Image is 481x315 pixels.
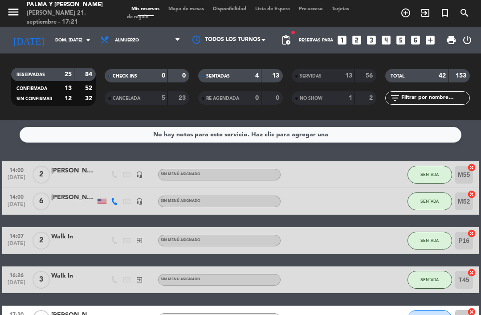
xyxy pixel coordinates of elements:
[290,30,296,35] span: fiber_manual_record
[161,172,200,176] span: Sin menú asignado
[33,271,50,289] span: 3
[408,232,452,250] button: SENTADA
[5,241,28,251] span: [DATE]
[281,35,291,45] span: pending_actions
[299,38,333,43] span: Reservas para
[5,175,28,185] span: [DATE]
[206,96,239,101] span: RE AGENDADA
[5,201,28,212] span: [DATE]
[5,270,28,280] span: 16:26
[459,8,470,18] i: search
[424,34,436,46] i: add_box
[336,34,348,46] i: looks_one
[113,96,140,101] span: CANCELADA
[136,198,143,205] i: headset_mic
[255,73,259,79] strong: 4
[408,271,452,289] button: SENTADA
[420,199,439,204] span: SENTADA
[440,8,450,18] i: turned_in_not
[164,7,208,12] span: Mapa de mesas
[16,86,47,91] span: CONFIRMADA
[5,164,28,175] span: 14:00
[33,192,50,210] span: 6
[467,190,476,199] i: cancel
[391,74,404,78] span: TOTAL
[369,95,375,101] strong: 2
[435,5,455,20] span: Reserva especial
[182,73,188,79] strong: 0
[162,95,165,101] strong: 5
[7,5,20,19] i: menu
[51,166,96,176] div: [PERSON_NAME]
[272,73,281,79] strong: 13
[349,95,352,101] strong: 1
[16,73,45,77] span: RESERVADAS
[161,278,200,281] span: Sin menú asignado
[113,74,137,78] span: CHECK INS
[276,95,281,101] strong: 0
[115,38,139,43] span: Almuerzo
[153,130,328,140] div: No hay notas para este servicio. Haz clic para agregar una
[5,230,28,241] span: 14:07
[380,34,392,46] i: looks_4
[136,276,143,283] i: exit_to_app
[127,7,164,12] span: Mis reservas
[366,73,375,79] strong: 56
[208,7,251,12] span: Disponibilidad
[420,238,439,243] span: SENTADA
[5,280,28,290] span: [DATE]
[396,5,416,20] span: RESERVAR MESA
[467,229,476,238] i: cancel
[408,192,452,210] button: SENTADA
[51,232,96,242] div: Walk In
[408,166,452,184] button: SENTADA
[51,271,96,281] div: Walk In
[16,97,52,101] span: SIN CONFIRMAR
[83,35,94,45] i: arrow_drop_down
[410,34,421,46] i: looks_6
[300,96,322,101] span: NO SHOW
[420,8,431,18] i: exit_to_app
[395,34,407,46] i: looks_5
[455,5,474,20] span: BUSCAR
[400,93,469,103] input: Filtrar por nombre...
[300,74,322,78] span: SERVIDAS
[161,238,200,242] span: Sin menú asignado
[85,71,94,78] strong: 84
[5,191,28,201] span: 14:00
[467,268,476,277] i: cancel
[136,237,143,244] i: exit_to_app
[33,232,50,250] span: 2
[7,31,51,49] i: [DATE]
[65,85,72,91] strong: 13
[456,73,468,79] strong: 153
[400,8,411,18] i: add_circle_outline
[27,9,114,26] div: [PERSON_NAME] 21. septiembre - 17:21
[27,0,114,9] div: Palma y [PERSON_NAME]
[351,34,363,46] i: looks_two
[51,192,96,203] div: [PERSON_NAME]
[467,163,476,172] i: cancel
[345,73,352,79] strong: 13
[136,171,143,178] i: headset_mic
[85,95,94,102] strong: 32
[7,5,20,22] button: menu
[462,35,473,45] i: power_settings_new
[162,73,165,79] strong: 0
[420,172,439,177] span: SENTADA
[446,35,457,45] span: print
[420,277,439,282] span: SENTADA
[206,74,230,78] span: SENTADAS
[161,199,200,203] span: Sin menú asignado
[439,73,446,79] strong: 42
[65,95,72,102] strong: 12
[460,27,474,53] div: LOG OUT
[294,7,327,12] span: Pre-acceso
[255,95,259,101] strong: 0
[33,166,50,184] span: 2
[65,71,72,78] strong: 25
[390,93,400,103] i: filter_list
[366,34,377,46] i: looks_3
[85,85,94,91] strong: 52
[416,5,435,20] span: WALK IN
